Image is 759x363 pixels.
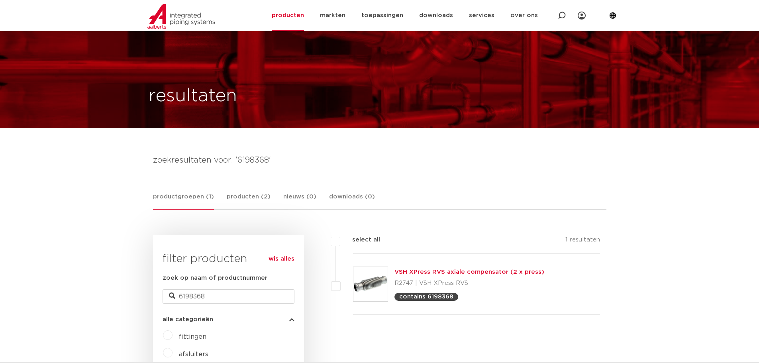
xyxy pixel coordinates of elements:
[163,316,294,322] button: alle categorieën
[227,192,271,209] a: producten (2)
[283,192,316,209] a: nieuws (0)
[353,267,388,301] img: Thumbnail for VSH XPress RVS axiale compensator (2 x press)
[340,235,380,245] label: select all
[163,316,213,322] span: alle categorieën
[565,235,600,247] p: 1 resultaten
[179,334,206,340] a: fittingen
[163,251,294,267] h3: filter producten
[269,254,294,264] a: wis alles
[394,269,544,275] a: VSH XPress RVS axiale compensator (2 x press)
[163,289,294,304] input: zoeken
[399,294,453,300] p: contains 6198368
[329,192,375,209] a: downloads (0)
[163,273,267,283] label: zoek op naam of productnummer
[394,277,544,290] p: R2747 | VSH XPress RVS
[153,154,606,167] h4: zoekresultaten voor: '6198368'
[179,351,208,357] a: afsluiters
[149,83,237,109] h1: resultaten
[153,192,214,210] a: productgroepen (1)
